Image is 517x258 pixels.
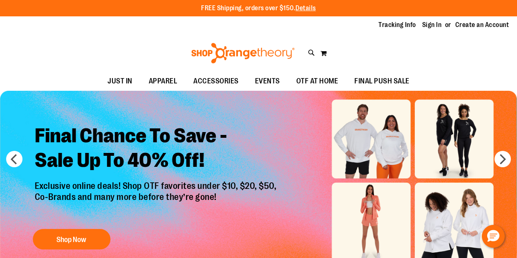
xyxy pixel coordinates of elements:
[29,118,285,181] h2: Final Chance To Save - Sale Up To 40% Off!
[185,72,247,91] a: ACCESSORIES
[149,72,177,90] span: APPAREL
[255,72,280,90] span: EVENTS
[455,20,509,29] a: Create an Account
[422,20,442,29] a: Sign In
[190,43,296,63] img: Shop Orangetheory
[247,72,288,91] a: EVENTS
[295,4,316,12] a: Details
[482,225,505,248] button: Hello, have a question? Let’s chat.
[141,72,186,91] a: APPAREL
[495,151,511,167] button: next
[193,72,239,90] span: ACCESSORIES
[288,72,347,91] a: OTF AT HOME
[33,229,110,249] button: Shop Now
[6,151,22,167] button: prev
[29,181,285,221] p: Exclusive online deals! Shop OTF favorites under $10, $20, $50, Co-Brands and many more before th...
[378,20,416,29] a: Tracking Info
[99,72,141,91] a: JUST IN
[29,118,285,254] a: Final Chance To Save -Sale Up To 40% Off! Exclusive online deals! Shop OTF favorites under $10, $...
[296,72,338,90] span: OTF AT HOME
[354,72,410,90] span: FINAL PUSH SALE
[201,4,316,13] p: FREE Shipping, orders over $150.
[107,72,132,90] span: JUST IN
[346,72,418,91] a: FINAL PUSH SALE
